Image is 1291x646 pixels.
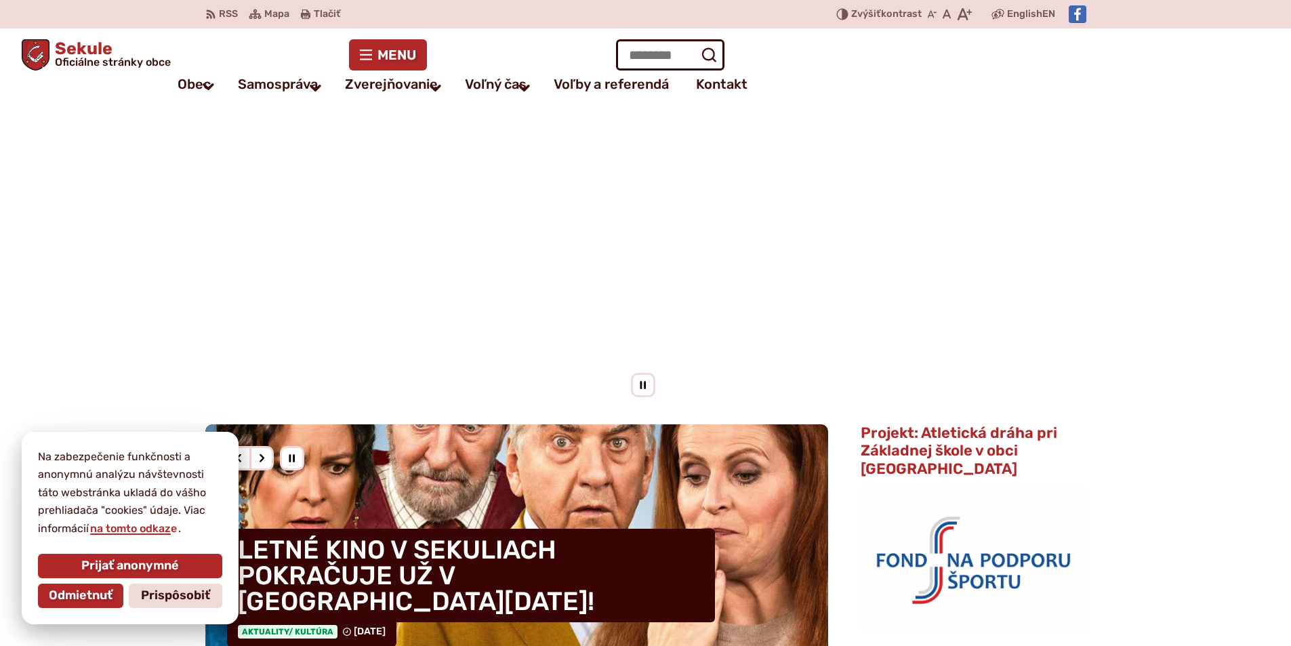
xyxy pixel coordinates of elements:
[696,70,747,98] a: Kontakt
[314,9,340,20] span: Tlačiť
[851,8,881,20] span: Zvýšiť
[354,626,386,637] span: [DATE]
[22,39,49,70] img: Prejsť na domovskú stránku
[554,70,669,98] a: Voľby a referendá
[280,446,304,470] div: Pozastaviť pohyb slajdera
[377,49,416,60] span: Menu
[81,559,179,573] span: Prijať anonymné
[38,584,123,608] button: Odmietnuť
[49,40,171,68] h1: Sekule
[861,485,1086,632] img: logo_fnps.png
[178,70,211,98] a: Obec
[349,39,427,70] button: Menu
[851,9,922,20] span: kontrast
[861,424,1057,478] span: Projekt: Atletická dráha pri Základnej škole v obci [GEOGRAPHIC_DATA]
[89,522,178,535] a: na tomto odkaze
[300,72,331,104] button: Otvoriť podmenu pre
[1007,6,1042,22] span: English
[219,6,238,22] span: RSS
[38,448,222,538] p: Na zabezpečenie funkčnosti a anonymnú analýzu návštevnosti táto webstránka ukladá do vášho prehli...
[1004,6,1058,22] a: English EN
[509,72,540,104] button: Otvoriť podmenu pre
[1042,6,1055,22] span: EN
[289,627,333,637] span: / Kultúra
[264,6,289,22] span: Mapa
[38,554,222,578] button: Prijať anonymné
[238,625,337,639] span: Aktuality
[129,584,222,608] button: Prispôsobiť
[227,529,715,622] h4: LETNÉ KINO V SEKULIACH POKRAČUJE UŽ V [GEOGRAPHIC_DATA][DATE]!
[141,588,210,603] span: Prispôsobiť
[420,72,451,104] button: Otvoriť podmenu pre Zverejňovanie
[49,588,112,603] span: Odmietnuť
[345,70,438,98] a: Zverejňovanie
[193,70,224,102] button: Otvoriť podmenu pre
[1069,5,1086,23] img: Prejsť na Facebook stránku
[55,57,171,68] span: Oficiálne stránky obce
[465,70,527,98] a: Voľný čas
[238,70,318,98] a: Samospráva
[631,373,655,397] div: Pozastaviť pohyb slajdera
[22,39,171,70] a: Logo Sekule, prejsť na domovskú stránku.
